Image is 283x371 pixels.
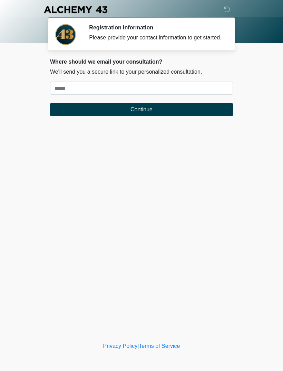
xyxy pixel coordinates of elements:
[50,58,233,65] h2: Where should we email your consultation?
[137,343,139,349] a: |
[43,5,108,14] img: Alchemy 43 Logo
[89,24,223,31] h2: Registration Information
[50,103,233,116] button: Continue
[55,24,76,45] img: Agent Avatar
[50,68,233,76] p: We'll send you a secure link to your personalized consultation.
[103,343,138,349] a: Privacy Policy
[89,34,223,42] div: Please provide your contact information to get started.
[139,343,180,349] a: Terms of Service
